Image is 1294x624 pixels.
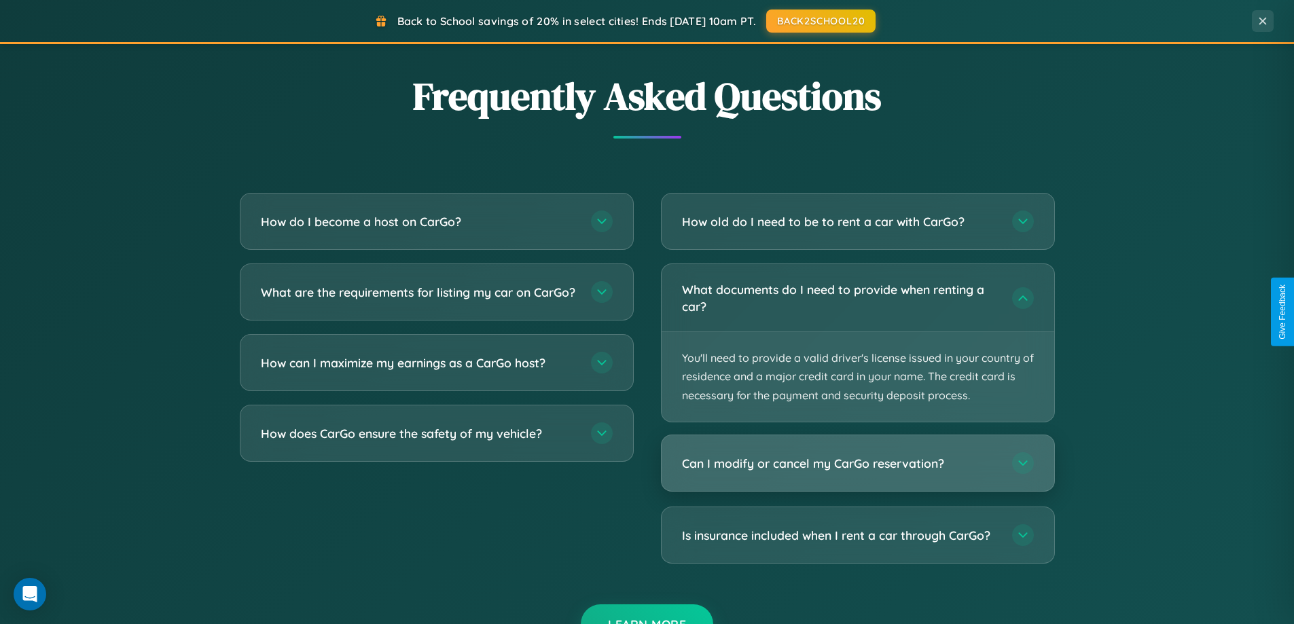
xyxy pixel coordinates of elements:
[766,10,876,33] button: BACK2SCHOOL20
[682,455,999,472] h3: Can I modify or cancel my CarGo reservation?
[682,527,999,544] h3: Is insurance included when I rent a car through CarGo?
[397,14,756,28] span: Back to School savings of 20% in select cities! Ends [DATE] 10am PT.
[682,281,999,314] h3: What documents do I need to provide when renting a car?
[662,332,1054,422] p: You'll need to provide a valid driver's license issued in your country of residence and a major c...
[261,284,577,301] h3: What are the requirements for listing my car on CarGo?
[1278,285,1287,339] div: Give Feedback
[261,354,577,371] h3: How can I maximize my earnings as a CarGo host?
[240,70,1055,122] h2: Frequently Asked Questions
[682,213,999,230] h3: How old do I need to be to rent a car with CarGo?
[261,213,577,230] h3: How do I become a host on CarGo?
[14,578,46,610] div: Open Intercom Messenger
[261,425,577,442] h3: How does CarGo ensure the safety of my vehicle?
